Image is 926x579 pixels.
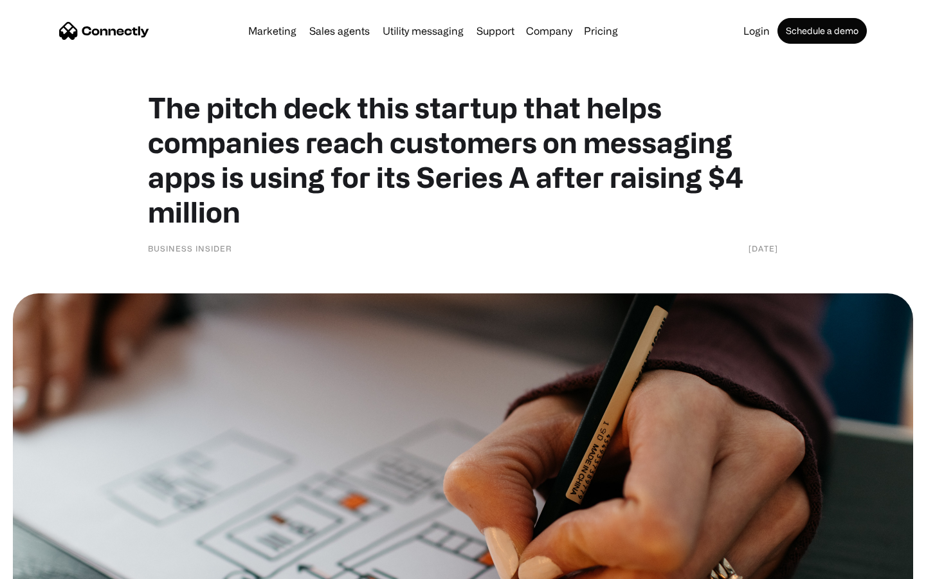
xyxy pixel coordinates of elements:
[26,556,77,574] ul: Language list
[526,22,572,40] div: Company
[59,21,149,41] a: home
[738,26,775,36] a: Login
[148,242,232,255] div: Business Insider
[777,18,867,44] a: Schedule a demo
[579,26,623,36] a: Pricing
[471,26,520,36] a: Support
[304,26,375,36] a: Sales agents
[148,90,778,229] h1: The pitch deck this startup that helps companies reach customers on messaging apps is using for i...
[522,22,576,40] div: Company
[377,26,469,36] a: Utility messaging
[243,26,302,36] a: Marketing
[749,242,778,255] div: [DATE]
[13,556,77,574] aside: Language selected: English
